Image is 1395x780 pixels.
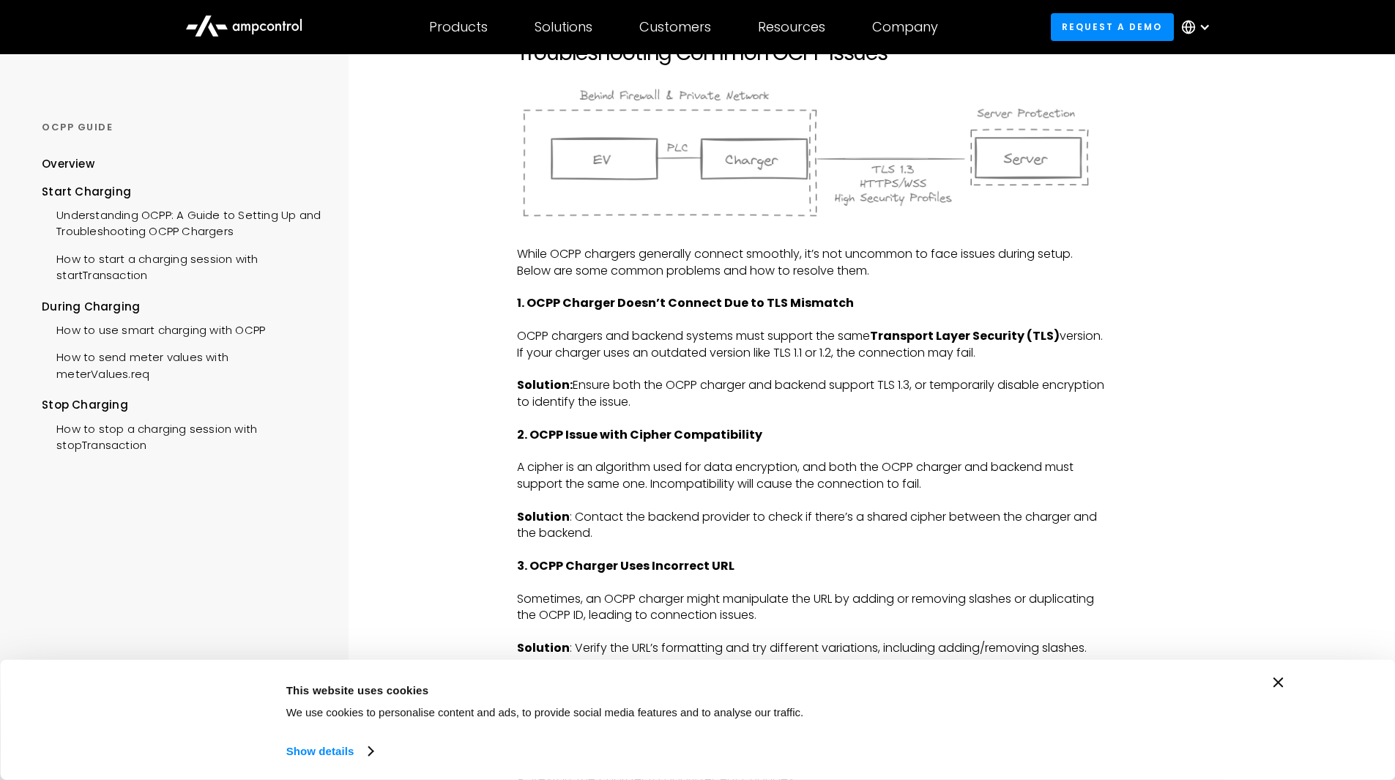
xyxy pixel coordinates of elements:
[872,19,938,35] div: Company
[517,361,1109,377] p: ‍
[517,509,1109,542] p: : Contact the backend provider to check if there’s a shared cipher between the charger and the ba...
[517,410,1109,426] p: ‍
[517,294,854,311] strong: 1. OCPP Charger Doesn’t Connect Due to TLS Mismatch
[42,200,321,244] a: Understanding OCPP: A Guide to Setting Up and Troubleshooting OCPP Chargers
[1051,13,1174,40] a: Request a demo
[517,656,1109,672] p: ‍
[429,19,488,35] div: Products
[535,19,592,35] div: Solutions
[517,459,1109,492] p: A cipher is an algorithm used for data encryption, and both the OCPP charger and backend must sup...
[42,244,321,288] a: How to start a charging session with startTransaction
[517,492,1109,508] p: ‍
[286,706,804,718] span: We use cookies to personalise content and ads, to provide social media features and to analyse ou...
[758,19,825,35] div: Resources
[639,19,711,35] div: Customers
[517,443,1109,459] p: ‍
[517,508,570,525] strong: Solution
[42,184,321,200] div: Start Charging
[517,542,1109,558] p: ‍
[517,377,1109,410] p: Ensure both the OCPP charger and backend support TLS 1.3, or temporarily disable encryption to id...
[42,299,321,315] div: During Charging
[286,740,373,762] a: Show details
[517,246,1109,279] p: While OCPP chargers generally connect smoothly, it’s not uncommon to face issues during setup. Be...
[517,82,1109,223] img: OCPP security
[517,557,734,574] strong: 3. OCPP Charger Uses Incorrect URL
[42,156,94,183] a: Overview
[1273,677,1284,688] button: Close banner
[517,328,1109,361] p: OCPP chargers and backend systems must support the same version. If your charger uses an outdated...
[517,41,1109,66] h2: Troubleshooting Common OCPP Issues
[870,327,1060,344] strong: Transport Layer Security (TLS)
[42,315,265,342] a: How to use smart charging with OCPP
[517,591,1109,624] p: Sometimes, an OCPP charger might manipulate the URL by adding or removing slashes or duplicating ...
[517,639,570,656] strong: Solution
[517,376,573,393] strong: Solution:
[42,414,321,458] a: How to stop a charging session with stopTransaction
[517,624,1109,640] p: ‍
[517,279,1109,295] p: ‍
[517,574,1109,590] p: ‍
[517,640,1109,656] p: : Verify the URL’s formatting and try different variations, including adding/removing slashes.
[1037,677,1246,720] button: Okay
[517,230,1109,246] p: ‍
[517,312,1109,328] p: ‍
[517,65,1109,81] p: ‍
[286,681,1004,699] div: This website uses cookies
[42,121,321,134] div: OCPP GUIDE
[517,426,762,443] strong: 2. OCPP Issue with Cipher Compatibility
[42,156,94,172] div: Overview
[42,397,321,413] div: Stop Charging
[42,342,321,386] a: How to send meter values with meterValues.req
